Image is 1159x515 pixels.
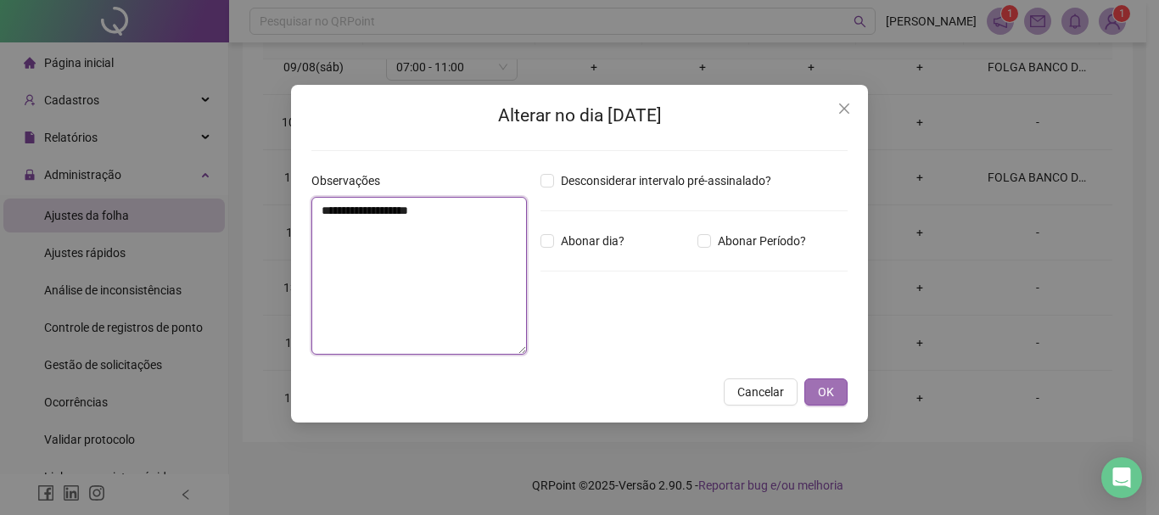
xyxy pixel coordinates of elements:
[737,383,784,401] span: Cancelar
[554,171,778,190] span: Desconsiderar intervalo pré-assinalado?
[724,378,798,406] button: Cancelar
[818,383,834,401] span: OK
[311,171,391,190] label: Observações
[311,102,848,130] h2: Alterar no dia [DATE]
[837,102,851,115] span: close
[804,378,848,406] button: OK
[1101,457,1142,498] div: Open Intercom Messenger
[711,232,813,250] span: Abonar Período?
[831,95,858,122] button: Close
[554,232,631,250] span: Abonar dia?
